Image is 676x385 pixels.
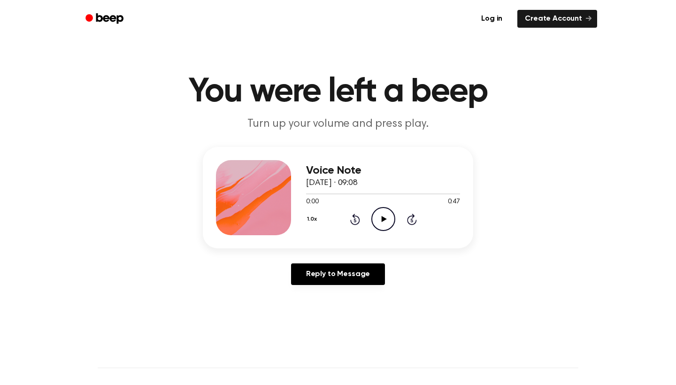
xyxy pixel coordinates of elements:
span: 0:47 [448,197,460,207]
p: Turn up your volume and press play. [158,116,518,132]
a: Reply to Message [291,263,385,285]
h3: Voice Note [306,164,460,177]
a: Beep [79,10,132,28]
h1: You were left a beep [98,75,578,109]
a: Log in [472,8,512,30]
a: Create Account [517,10,597,28]
button: 1.0x [306,211,320,227]
span: [DATE] · 09:08 [306,179,358,187]
span: 0:00 [306,197,318,207]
